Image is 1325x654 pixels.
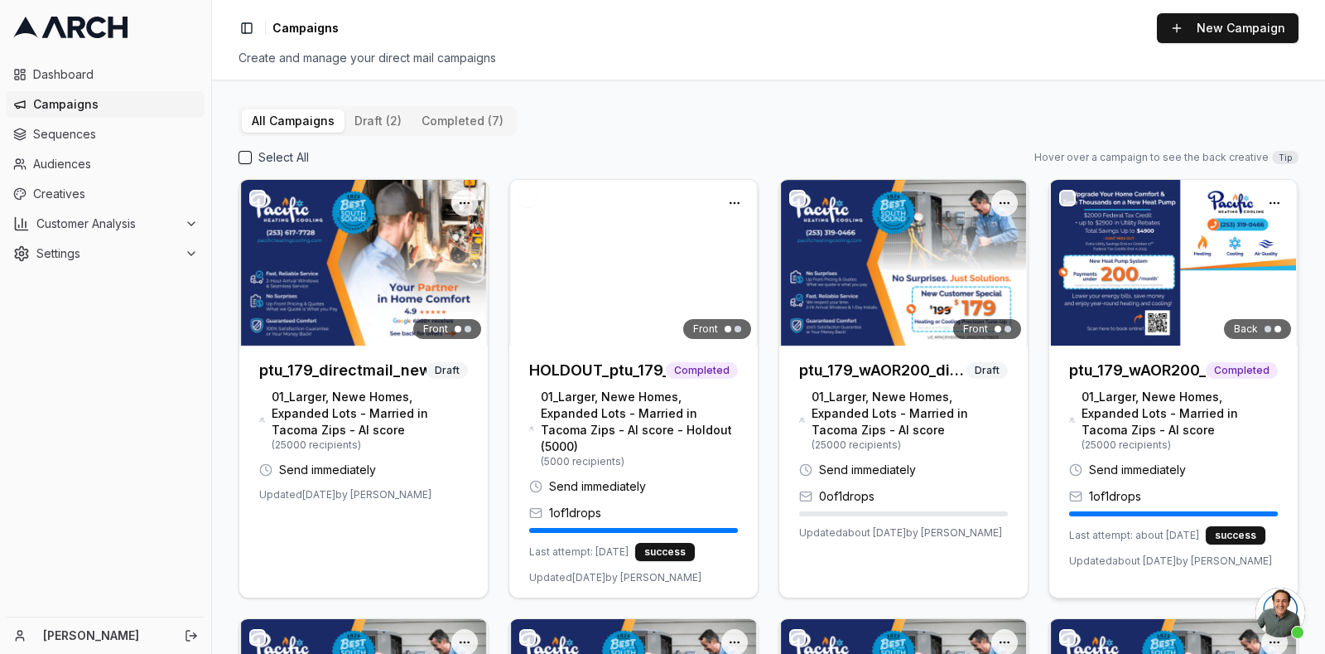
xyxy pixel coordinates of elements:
[819,488,874,505] span: 0 of 1 drops
[529,571,701,584] span: Updated [DATE] by [PERSON_NAME]
[819,462,916,478] span: Send immediately
[242,109,344,133] button: All Campaigns
[33,96,198,113] span: Campaigns
[1234,322,1258,336] span: Back
[1206,526,1265,545] div: success
[423,322,448,336] span: Front
[812,389,1008,438] span: 01_Larger, Newe Homes, Expanded Lots - Married in Tacoma Zips - AI score
[7,91,205,118] a: Campaigns
[426,362,468,379] span: Draft
[799,526,1002,540] span: Updated about [DATE] by [PERSON_NAME]
[7,121,205,148] a: Sequences
[1082,389,1278,438] span: 01_Larger, Newe Homes, Expanded Lots - Married in Tacoma Zips - AI score
[666,362,738,379] span: Completed
[1069,529,1199,542] span: Last attempt: about [DATE]
[33,126,198,143] span: Sequences
[541,389,738,455] span: 01_Larger, Newe Homes, Expanded Lots - Married in Tacoma Zips - AI score - Holdout (5000)
[259,488,431,501] span: Updated [DATE] by [PERSON_NAME]
[272,20,339,36] nav: breadcrumb
[1082,438,1278,452] span: ( 25000 recipients)
[36,245,178,262] span: Settings
[258,149,309,166] label: Select All
[963,322,988,336] span: Front
[7,211,205,237] button: Customer Analysis
[541,455,738,468] span: ( 5000 recipients)
[779,180,1028,346] img: Front creative for ptu_179_wAOR200_directmail_tacoma_sept2025 (Copy)
[509,180,758,346] img: Front creative for HOLDOUT_ptu_179_wAOR200_directmail_tacoma_sept2025
[1089,462,1186,478] span: Send immediately
[36,216,178,232] span: Customer Analysis
[1034,151,1269,164] span: Hover over a campaign to see the back creative
[33,156,198,172] span: Audiences
[1255,588,1305,637] div: Open chat
[259,359,426,382] h3: ptu_179_directmail_newcustomers_sept2025
[549,478,646,495] span: Send immediately
[693,322,718,336] span: Front
[7,181,205,207] a: Creatives
[344,109,412,133] button: draft (2)
[529,359,666,382] h3: HOLDOUT_ptu_179_wAOR200_directmail_tacoma_sept2025
[1069,555,1272,568] span: Updated about [DATE] by [PERSON_NAME]
[1089,488,1141,505] span: 1 of 1 drops
[412,109,513,133] button: completed (7)
[239,180,488,346] img: Front creative for ptu_179_directmail_newcustomers_sept2025
[7,240,205,267] button: Settings
[33,66,198,83] span: Dashboard
[549,505,601,521] span: 1 of 1 drops
[43,627,166,644] a: [PERSON_NAME]
[799,359,966,382] h3: ptu_179_wAOR200_directmail_tacoma_sept2025 (Copy)
[238,50,1298,66] div: Create and manage your direct mail campaigns
[1157,13,1298,43] button: New Campaign
[1069,359,1206,382] h3: ptu_179_wAOR200_directmail_tacoma_sept2025
[529,545,629,559] span: Last attempt: [DATE]
[279,462,376,478] span: Send immediately
[272,389,468,438] span: 01_Larger, Newe Homes, Expanded Lots - Married in Tacoma Zips - AI score
[966,362,1008,379] span: Draft
[272,438,468,452] span: ( 25000 recipients)
[272,20,339,36] span: Campaigns
[812,438,1008,452] span: ( 25000 recipients)
[1206,362,1278,379] span: Completed
[7,61,205,88] a: Dashboard
[635,543,695,561] div: success
[1272,151,1298,164] span: Tip
[180,624,203,647] button: Log out
[33,186,198,202] span: Creatives
[7,151,205,177] a: Audiences
[1049,180,1298,346] img: Back creative for ptu_179_wAOR200_directmail_tacoma_sept2025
